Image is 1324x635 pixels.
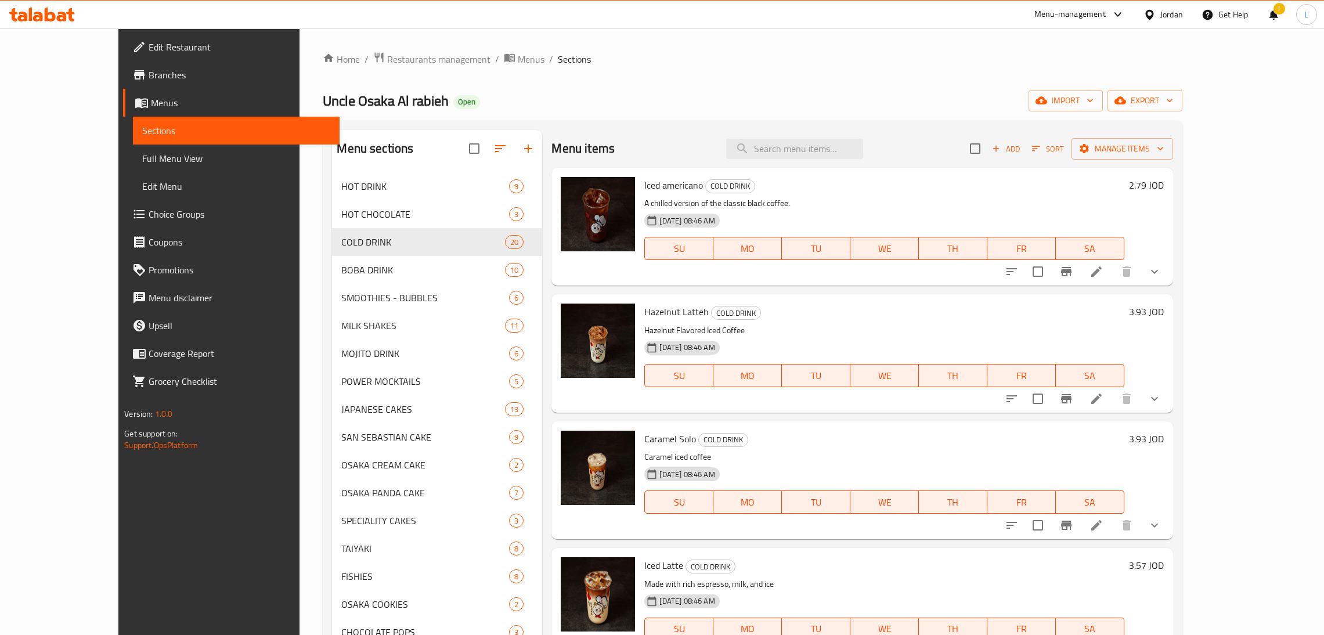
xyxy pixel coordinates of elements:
[123,340,340,367] a: Coverage Report
[850,490,919,514] button: WE
[644,237,713,260] button: SU
[655,596,719,607] span: [DATE] 08:46 AM
[510,543,523,554] span: 8
[650,240,709,257] span: SU
[133,117,340,145] a: Sections
[341,374,509,388] span: POWER MOCKTAILS
[149,207,330,221] span: Choice Groups
[133,172,340,200] a: Edit Menu
[686,560,735,573] div: COLD DRINK
[706,179,755,193] span: COLD DRINK
[787,240,846,257] span: TU
[1026,387,1050,411] span: Select to update
[855,240,914,257] span: WE
[1038,93,1094,108] span: import
[509,207,524,221] div: items
[644,430,696,448] span: Caramel Solo
[149,235,330,249] span: Coupons
[341,486,509,500] span: OSAKA PANDA CAKE
[1141,258,1168,286] button: show more
[1160,8,1183,21] div: Jordan
[123,312,340,340] a: Upsell
[1148,265,1161,279] svg: Show Choices
[509,486,524,500] div: items
[1032,142,1064,156] span: Sort
[341,319,505,333] div: MILK SHAKES
[341,347,509,360] span: MOJITO DRINK
[712,306,760,320] span: COLD DRINK
[1148,518,1161,532] svg: Show Choices
[850,364,919,387] button: WE
[509,374,524,388] div: items
[711,306,761,320] div: COLD DRINK
[923,494,983,511] span: TH
[1129,177,1164,193] h6: 2.79 JOD
[341,402,505,416] div: JAPANESE CAKES
[149,319,330,333] span: Upsell
[495,52,499,66] li: /
[1117,93,1173,108] span: export
[505,263,524,277] div: items
[1081,142,1164,156] span: Manage items
[123,367,340,395] a: Grocery Checklist
[855,367,914,384] span: WE
[332,312,542,340] div: MILK SHAKES11
[1056,490,1124,514] button: SA
[561,177,635,251] img: Iced americano
[341,291,509,305] span: SMOOTHIES - BUBBLES
[1113,511,1141,539] button: delete
[1148,392,1161,406] svg: Show Choices
[510,293,523,304] span: 6
[644,176,703,194] span: Iced americano
[787,367,846,384] span: TU
[509,542,524,555] div: items
[1056,237,1124,260] button: SA
[341,569,509,583] span: FISHIES
[1089,518,1103,532] a: Edit menu item
[509,291,524,305] div: items
[151,96,330,110] span: Menus
[850,237,919,260] button: WE
[1072,138,1173,160] button: Manage items
[149,374,330,388] span: Grocery Checklist
[987,140,1024,158] span: Add item
[644,303,709,320] span: Hazelnut Latteh
[1034,8,1106,21] div: Menu-management
[1026,259,1050,284] span: Select to update
[987,237,1056,260] button: FR
[341,207,509,221] span: HOT CHOCOLATE
[518,52,544,66] span: Menus
[998,258,1026,286] button: sort-choices
[509,569,524,583] div: items
[510,515,523,526] span: 3
[992,367,1051,384] span: FR
[1113,385,1141,413] button: delete
[123,284,340,312] a: Menu disclaimer
[561,304,635,378] img: Hazelnut Latteh
[655,342,719,353] span: [DATE] 08:46 AM
[510,348,523,359] span: 6
[332,284,542,312] div: SMOOTHIES - BUBBLES6
[341,514,509,528] span: SPECIALITY CAKES
[123,228,340,256] a: Coupons
[124,406,153,421] span: Version:
[341,430,509,444] span: SAN SEBASTIAN CAKE
[365,52,369,66] li: /
[644,557,683,574] span: Iced Latte
[919,364,987,387] button: TH
[373,52,490,67] a: Restaurants management
[713,490,782,514] button: MO
[987,364,1056,387] button: FR
[142,151,330,165] span: Full Menu View
[561,431,635,505] img: Caramel Solo
[1060,240,1120,257] span: SA
[1129,431,1164,447] h6: 3.93 JOD
[332,340,542,367] div: MOJITO DRINK6
[341,597,509,611] span: OSAKA COOKIES
[644,450,1124,464] p: Caramel iced coffee
[1107,90,1182,111] button: export
[123,256,340,284] a: Promotions
[1052,258,1080,286] button: Branch-specific-item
